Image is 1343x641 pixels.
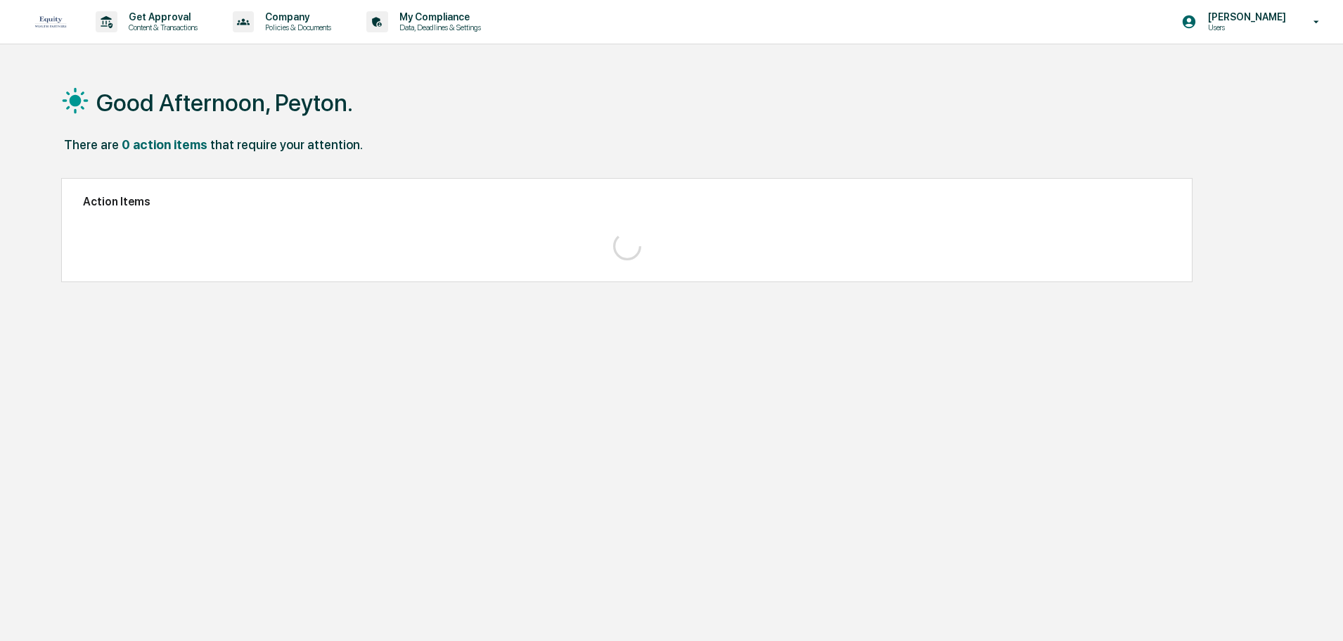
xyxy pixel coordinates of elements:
div: There are [64,137,119,152]
p: Policies & Documents [254,23,338,32]
p: [PERSON_NAME] [1197,11,1293,23]
p: Users [1197,23,1293,32]
div: 0 action items [122,137,207,152]
h2: Action Items [83,195,1171,208]
p: Get Approval [117,11,205,23]
p: Company [254,11,338,23]
p: Data, Deadlines & Settings [388,23,488,32]
p: My Compliance [388,11,488,23]
h1: Good Afternoon, Peyton. [96,89,353,117]
div: that require your attention. [210,137,363,152]
img: logo [34,14,68,30]
p: Content & Transactions [117,23,205,32]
